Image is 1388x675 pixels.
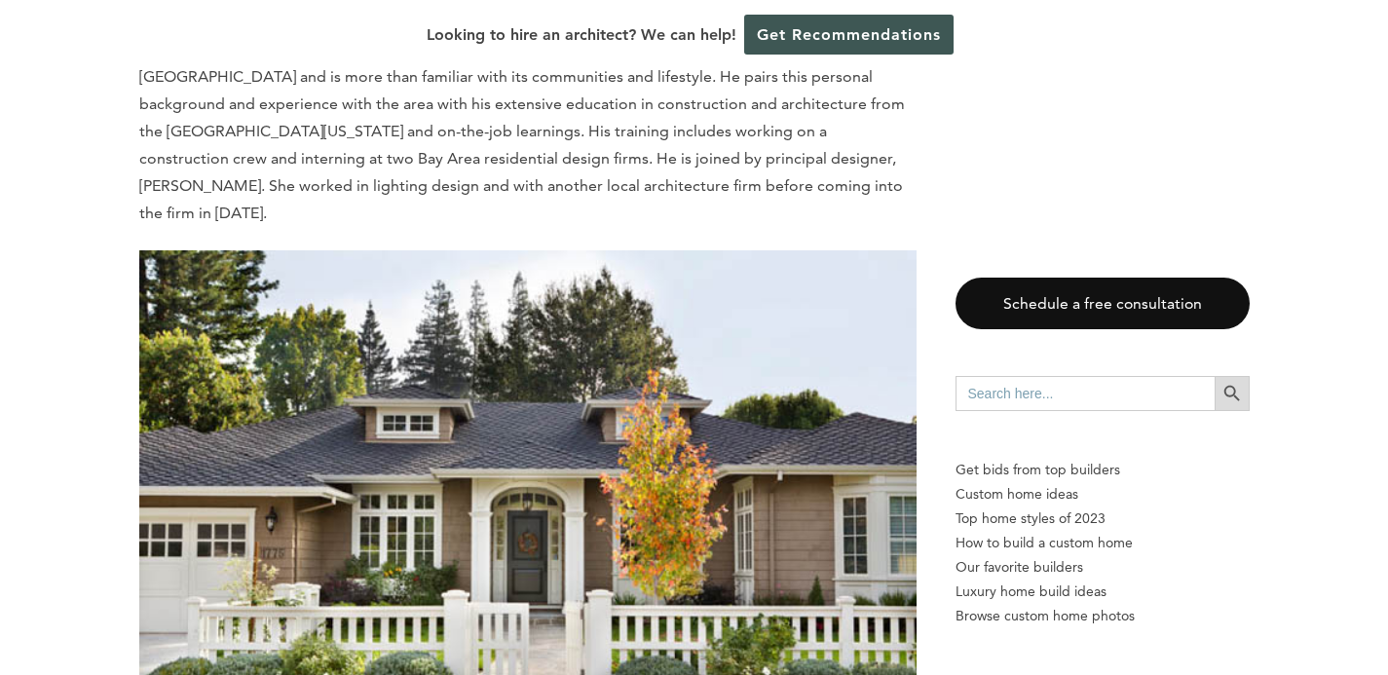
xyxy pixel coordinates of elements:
iframe: Drift Widget Chat Controller [1014,535,1365,652]
a: Luxury home build ideas [956,580,1250,604]
a: Schedule a free consultation [956,278,1250,329]
a: Custom home ideas [956,482,1250,506]
input: Search here... [956,376,1215,411]
a: How to build a custom home [956,531,1250,555]
a: Browse custom home photos [956,604,1250,628]
a: Top home styles of 2023 [956,506,1250,531]
span: Saratoga-native [PERSON_NAME] started in CKA Architects in [DATE]. He has spent most of his life ... [139,40,905,222]
a: Get Recommendations [744,15,954,55]
p: Get bids from top builders [956,458,1250,482]
a: Our favorite builders [956,555,1250,580]
svg: Search [1221,383,1243,404]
